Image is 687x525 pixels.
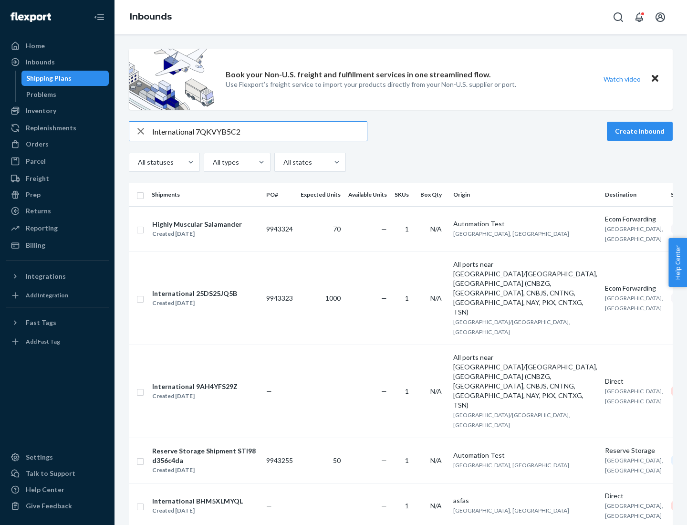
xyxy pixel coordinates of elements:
div: Integrations [26,272,66,281]
button: Open Search Box [609,8,628,27]
a: Inventory [6,103,109,118]
a: Parcel [6,154,109,169]
div: Automation Test [453,219,597,229]
span: — [266,502,272,510]
span: N/A [430,502,442,510]
div: Reporting [26,223,58,233]
div: Add Fast Tag [26,337,60,346]
button: Give Feedback [6,498,109,514]
span: 50 [333,456,341,464]
a: Prep [6,187,109,202]
input: All types [212,157,213,167]
span: [GEOGRAPHIC_DATA], [GEOGRAPHIC_DATA] [453,462,569,469]
div: International BHM5XLMYQL [152,496,243,506]
td: 9943324 [262,206,297,252]
th: Destination [601,183,667,206]
a: Billing [6,238,109,253]
span: — [381,502,387,510]
input: All statuses [137,157,138,167]
button: Open notifications [630,8,649,27]
button: Create inbound [607,122,673,141]
div: Returns [26,206,51,216]
span: 1 [405,502,409,510]
span: — [381,387,387,395]
div: Orders [26,139,49,149]
button: Fast Tags [6,315,109,330]
span: [GEOGRAPHIC_DATA], [GEOGRAPHIC_DATA] [605,502,663,519]
div: Shipping Plans [26,73,72,83]
th: Available Units [344,183,391,206]
a: Returns [6,203,109,219]
th: Shipments [148,183,262,206]
span: 1 [405,294,409,302]
a: Add Fast Tag [6,334,109,349]
th: PO# [262,183,297,206]
div: All ports near [GEOGRAPHIC_DATA]/[GEOGRAPHIC_DATA], [GEOGRAPHIC_DATA] (CNBZG, [GEOGRAPHIC_DATA], ... [453,353,597,410]
div: Created [DATE] [152,229,242,239]
div: Billing [26,241,45,250]
th: SKUs [391,183,416,206]
div: Inventory [26,106,56,115]
div: Reserve Storage [605,446,663,455]
button: Watch video [597,72,647,86]
div: Ecom Forwarding [605,214,663,224]
a: Orders [6,136,109,152]
span: [GEOGRAPHIC_DATA], [GEOGRAPHIC_DATA] [453,507,569,514]
span: 1000 [325,294,341,302]
span: [GEOGRAPHIC_DATA], [GEOGRAPHIC_DATA] [605,457,663,474]
div: All ports near [GEOGRAPHIC_DATA]/[GEOGRAPHIC_DATA], [GEOGRAPHIC_DATA] (CNBZG, [GEOGRAPHIC_DATA], ... [453,260,597,317]
span: [GEOGRAPHIC_DATA]/[GEOGRAPHIC_DATA], [GEOGRAPHIC_DATA] [453,411,570,429]
a: Talk to Support [6,466,109,481]
span: 1 [405,456,409,464]
div: Created [DATE] [152,506,243,515]
div: Home [26,41,45,51]
div: Problems [26,90,56,99]
div: Created [DATE] [152,298,237,308]
button: Integrations [6,269,109,284]
button: Open account menu [651,8,670,27]
th: Origin [449,183,601,206]
div: Fast Tags [26,318,56,327]
div: Freight [26,174,49,183]
td: 9943255 [262,438,297,483]
a: Add Integration [6,288,109,303]
a: Reporting [6,220,109,236]
div: Highly Muscular Salamander [152,220,242,229]
div: International 9AH4YFS29Z [152,382,238,391]
input: Search inbounds by name, destination, msku... [152,122,367,141]
div: Direct [605,377,663,386]
a: Help Center [6,482,109,497]
div: Prep [26,190,41,199]
span: N/A [430,294,442,302]
span: 70 [333,225,341,233]
a: Settings [6,450,109,465]
a: Freight [6,171,109,186]
p: Book your Non-U.S. freight and fulfillment services in one streamlined flow. [226,69,491,80]
button: Help Center [668,238,687,287]
div: Reserve Storage Shipment STI98d356c4da [152,446,258,465]
span: — [381,225,387,233]
div: Automation Test [453,451,597,460]
ol: breadcrumbs [122,3,179,31]
div: Created [DATE] [152,465,258,475]
div: Replenishments [26,123,76,133]
img: Flexport logo [10,12,51,22]
button: Close Navigation [90,8,109,27]
a: Replenishments [6,120,109,136]
a: Inbounds [6,54,109,70]
span: 1 [405,387,409,395]
span: 1 [405,225,409,233]
div: Parcel [26,157,46,166]
div: Give Feedback [26,501,72,511]
div: Ecom Forwarding [605,283,663,293]
span: N/A [430,387,442,395]
input: All states [282,157,283,167]
a: Problems [21,87,109,102]
div: Inbounds [26,57,55,67]
span: N/A [430,225,442,233]
div: Created [DATE] [152,391,238,401]
span: [GEOGRAPHIC_DATA], [GEOGRAPHIC_DATA] [605,388,663,405]
a: Home [6,38,109,53]
span: — [266,387,272,395]
div: Talk to Support [26,469,75,478]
